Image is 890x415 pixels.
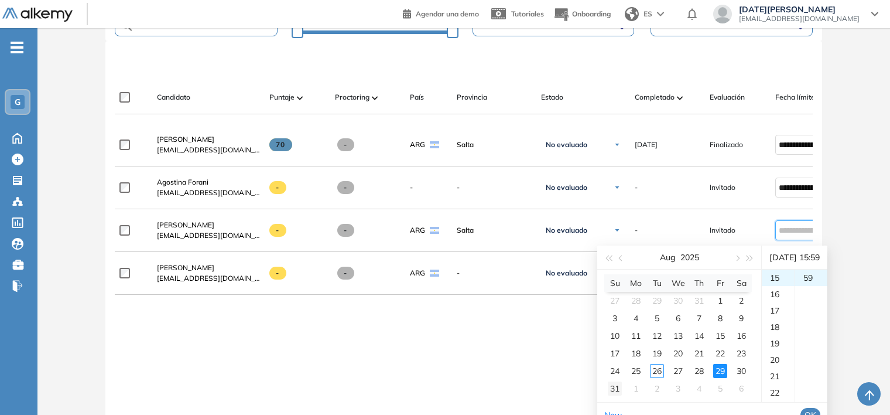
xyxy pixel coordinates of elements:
td: 2025-09-05 [710,380,731,397]
td: 2025-08-30 [731,362,752,380]
td: 2025-08-22 [710,345,731,362]
div: 28 [692,364,706,378]
td: 2025-08-25 [625,362,646,380]
div: 27 [671,364,685,378]
td: 2025-08-21 [689,345,710,362]
span: Provincia [457,92,487,103]
div: 26 [650,364,664,378]
div: 28 [629,294,643,308]
span: - [337,138,354,151]
td: 2025-08-27 [667,362,689,380]
span: Finalizado [710,140,743,150]
td: 2025-08-03 [604,309,625,327]
span: [DATE] [635,140,658,150]
span: 70 [269,138,292,151]
img: Ícono de flecha [614,141,621,148]
td: 2025-07-31 [689,292,710,309]
div: 29 [650,294,664,308]
div: 11 [629,329,643,343]
div: 17 [608,346,622,360]
span: Agendar una demo [416,9,479,18]
a: Agendar una demo [403,6,479,20]
td: 2025-07-27 [604,292,625,309]
td: 2025-09-06 [731,380,752,397]
span: No evaluado [546,183,587,192]
th: Su [604,274,625,292]
div: 29 [713,364,727,378]
span: Onboarding [572,9,611,18]
th: Mo [625,274,646,292]
td: 2025-08-18 [625,345,646,362]
div: 1 [713,294,727,308]
td: 2025-08-14 [689,327,710,345]
td: 2025-08-28 [689,362,710,380]
div: 24 [608,364,622,378]
td: 2025-08-01 [710,292,731,309]
span: [PERSON_NAME] [157,220,214,229]
span: [PERSON_NAME] [157,263,214,272]
img: Ícono de flecha [614,184,621,191]
td: 2025-09-03 [667,380,689,397]
button: Aug [660,246,676,269]
div: 16 [734,329,748,343]
span: - [269,267,286,280]
span: Proctoring [335,92,369,103]
img: ARG [430,141,439,148]
a: [PERSON_NAME] [157,134,260,145]
img: Ícono de flecha [614,227,621,234]
div: 27 [608,294,622,308]
div: 10 [608,329,622,343]
div: 6 [734,382,748,396]
span: G [15,97,20,107]
td: 2025-08-08 [710,309,731,327]
span: - [457,182,532,193]
td: 2025-08-09 [731,309,752,327]
div: 23 [734,346,748,360]
img: [missing "en.ARROW_ALT" translation] [372,96,378,100]
td: 2025-08-23 [731,345,752,362]
div: 1 [629,382,643,396]
img: Logo [2,8,73,22]
div: 21 [692,346,706,360]
div: 14 [692,329,706,343]
div: 15 [713,329,727,343]
span: Estado [541,92,563,103]
td: 2025-07-28 [625,292,646,309]
div: 12 [650,329,664,343]
div: 5 [713,382,727,396]
div: 4 [692,382,706,396]
span: - [635,182,638,193]
span: [EMAIL_ADDRESS][DOMAIN_NAME] [157,273,260,284]
span: - [337,181,354,194]
img: [missing "en.ARROW_ALT" translation] [677,96,683,100]
span: Fecha límite [775,92,815,103]
a: Agostina Forani [157,177,260,188]
span: [EMAIL_ADDRESS][DOMAIN_NAME] [739,14,860,23]
td: 2025-08-02 [731,292,752,309]
td: 2025-08-12 [646,327,667,345]
td: 2025-08-31 [604,380,625,397]
div: 2 [734,294,748,308]
i: - [11,46,23,49]
a: [PERSON_NAME] [157,220,260,230]
span: ES [643,9,652,19]
td: 2025-08-17 [604,345,625,362]
div: 18 [762,319,795,335]
span: No evaluado [546,226,587,235]
td: 2025-09-02 [646,380,667,397]
img: [missing "en.ARROW_ALT" translation] [297,96,303,100]
div: 30 [734,364,748,378]
div: 19 [762,335,795,352]
td: 2025-07-30 [667,292,689,309]
td: 2025-08-06 [667,309,689,327]
td: 2025-08-20 [667,345,689,362]
span: - [337,267,354,280]
div: 3 [608,311,622,325]
div: 4 [629,311,643,325]
td: 2025-07-29 [646,292,667,309]
div: 6 [671,311,685,325]
span: [EMAIL_ADDRESS][DOMAIN_NAME] [157,230,260,241]
td: 2025-08-13 [667,327,689,345]
span: País [410,92,424,103]
span: Evaluación [710,92,745,103]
